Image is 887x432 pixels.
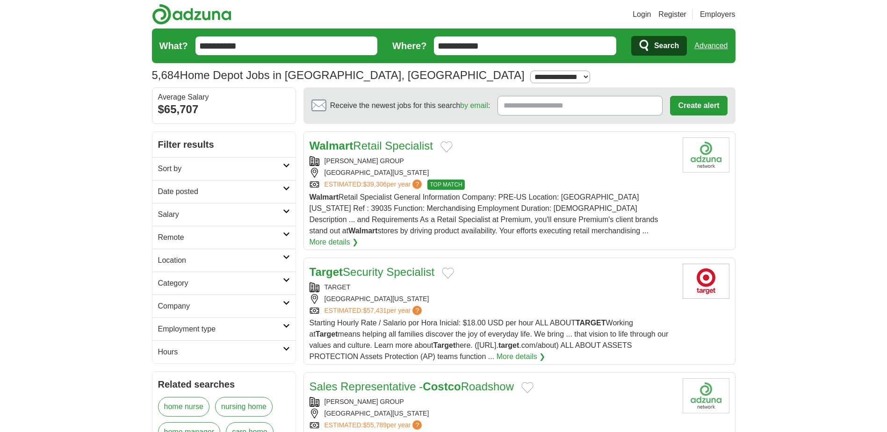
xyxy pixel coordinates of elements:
img: Company logo [683,378,729,413]
strong: Target [316,330,338,338]
div: [GEOGRAPHIC_DATA][US_STATE] [310,409,675,418]
span: ? [412,420,422,430]
a: Employment type [152,317,296,340]
span: 5,684 [152,67,180,84]
div: [PERSON_NAME] GROUP [310,156,675,166]
a: ESTIMATED:$55,789per year? [325,420,424,430]
a: Date posted [152,180,296,203]
a: Location [152,249,296,272]
label: What? [159,39,188,53]
span: TOP MATCH [427,180,464,190]
img: Company logo [683,137,729,173]
strong: Walmart [348,227,378,235]
h2: Hours [158,346,283,358]
div: [GEOGRAPHIC_DATA][US_STATE] [310,168,675,178]
a: Company [152,295,296,317]
span: Search [654,36,679,55]
h2: Location [158,255,283,266]
span: Receive the newest jobs for this search : [330,100,490,111]
a: TargetSecurity Specialist [310,266,435,278]
img: Adzuna logo [152,4,231,25]
span: $57,431 [363,307,387,314]
a: nursing home [215,397,273,417]
button: Add to favorite jobs [442,267,454,279]
strong: TARGET [576,319,606,327]
a: Login [633,9,651,20]
a: Sort by [152,157,296,180]
a: TARGET [325,283,351,291]
div: [PERSON_NAME] GROUP [310,397,675,407]
img: Target logo [683,264,729,299]
span: $55,789 [363,421,387,429]
span: Retail Specialist General Information Company: PRE-US Location: [GEOGRAPHIC_DATA][US_STATE] Ref :... [310,193,658,235]
button: Add to favorite jobs [521,382,534,393]
h2: Date posted [158,186,283,197]
span: Starting Hourly Rate / Salario por Hora Inicial: $18.00 USD per hour ALL ABOUT Working at means h... [310,319,669,360]
a: Employers [700,9,736,20]
button: Add to favorite jobs [440,141,453,152]
h2: Sort by [158,163,283,174]
h2: Company [158,301,283,312]
strong: Target [433,341,456,349]
label: Where? [392,39,426,53]
button: Create alert [670,96,727,115]
div: [GEOGRAPHIC_DATA][US_STATE] [310,294,675,304]
strong: target [498,341,519,349]
a: Hours [152,340,296,363]
a: ESTIMATED:$39,306per year? [325,180,424,190]
a: More details ❯ [497,351,546,362]
h1: Home Depot Jobs in [GEOGRAPHIC_DATA], [GEOGRAPHIC_DATA] [152,69,525,81]
h2: Employment type [158,324,283,335]
a: by email [460,101,488,109]
a: Category [152,272,296,295]
a: home nurse [158,397,210,417]
div: $65,707 [158,101,290,118]
h2: Filter results [152,132,296,157]
strong: Walmart [310,193,339,201]
h2: Related searches [158,377,290,391]
h2: Category [158,278,283,289]
a: WalmartRetail Specialist [310,139,433,152]
a: Salary [152,203,296,226]
h2: Salary [158,209,283,220]
strong: Target [310,266,343,278]
strong: Walmart [310,139,353,152]
a: Register [658,9,686,20]
span: ? [412,180,422,189]
a: ESTIMATED:$57,431per year? [325,306,424,316]
a: Sales Representative -CostcoRoadshow [310,380,514,393]
button: Search [631,36,687,56]
div: Average Salary [158,94,290,101]
h2: Remote [158,232,283,243]
a: Remote [152,226,296,249]
strong: Costco [423,380,461,393]
span: $39,306 [363,180,387,188]
a: More details ❯ [310,237,359,248]
span: ? [412,306,422,315]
